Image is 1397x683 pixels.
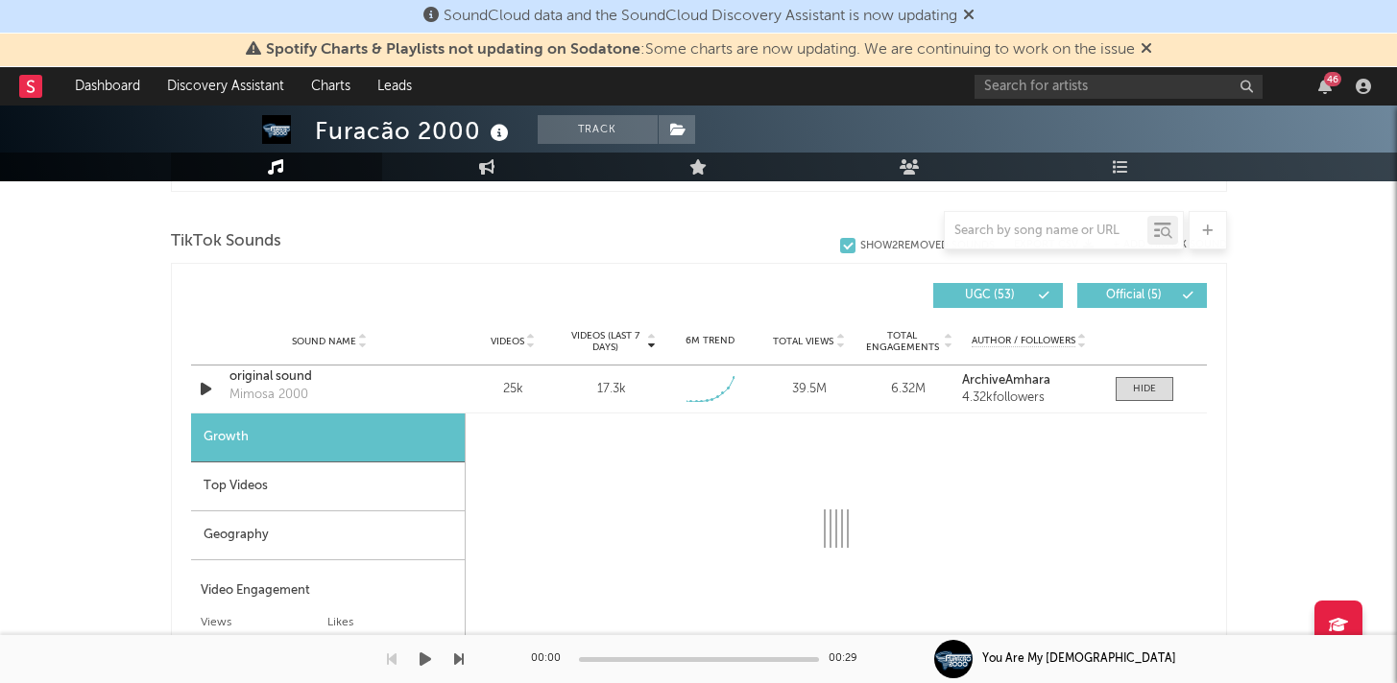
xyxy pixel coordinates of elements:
div: 00:29 [829,648,867,671]
div: You Are My [DEMOGRAPHIC_DATA] [982,650,1176,668]
div: 39.5M [764,380,854,399]
div: Views [201,611,328,634]
div: 6.32M [863,380,952,399]
div: 46 [1324,72,1341,86]
span: Official ( 5 ) [1090,290,1178,301]
div: 25k [469,380,558,399]
span: Videos [491,336,524,347]
span: Sound Name [292,336,356,347]
a: Dashboard [61,67,154,106]
span: Dismiss [963,9,975,24]
a: Charts [298,67,364,106]
span: Dismiss [1141,42,1152,58]
span: SoundCloud data and the SoundCloud Discovery Assistant is now updating [444,9,957,24]
button: Official(5) [1077,283,1207,308]
span: : Some charts are now updating. We are continuing to work on the issue [266,42,1135,58]
button: UGC(53) [933,283,1063,308]
a: Leads [364,67,425,106]
span: Author / Followers [972,335,1075,347]
div: Mimosa 2000 [229,386,308,405]
div: 6M Trend [665,334,755,348]
div: 00:00 [531,648,569,671]
div: Likes [327,611,455,634]
div: Top Videos [191,462,465,511]
div: 17.3k [597,380,626,399]
div: Video Engagement [201,579,455,602]
input: Search for artists [975,75,1263,99]
button: 46 [1318,79,1332,94]
button: Track [538,115,658,144]
strong: ArchiveAmhara [962,374,1050,387]
span: Videos (last 7 days) [566,330,644,353]
a: original sound [229,367,430,387]
div: 5.9M [327,634,455,657]
div: Furacão 2000 [315,115,514,147]
span: Spotify Charts & Playlists not updating on Sodatone [266,42,640,58]
div: Geography [191,511,465,560]
span: Total Views [773,336,833,347]
input: Search by song name or URL [945,224,1147,239]
a: Discovery Assistant [154,67,298,106]
span: UGC ( 53 ) [946,290,1034,301]
div: 4.32k followers [962,391,1096,405]
a: ArchiveAmhara [962,374,1096,388]
div: 39.5M [201,634,328,657]
span: Total Engagements [863,330,941,353]
div: Growth [191,413,465,462]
